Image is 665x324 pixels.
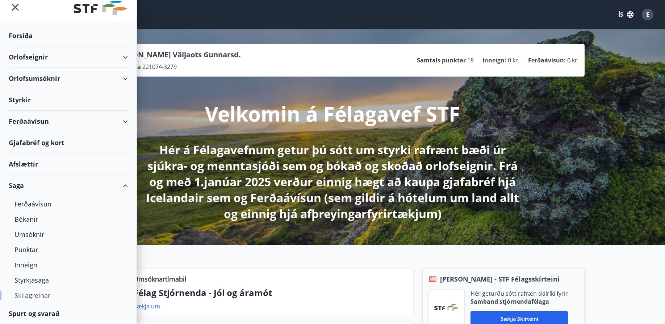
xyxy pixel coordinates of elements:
[508,56,519,64] span: 0 kr.
[134,287,407,299] p: Félag Stjórnenda - Jól og áramót
[141,142,524,222] p: Hér á Félagavefnum getur þú sótt um styrki rafrænt bæði úr sjúkra- og menntasjóði sem og bókað og...
[9,303,128,324] div: Spurt og svarað
[9,25,128,46] div: Forsíða
[9,153,128,175] div: Afslættir
[14,257,122,272] div: Inneign
[9,89,128,111] div: Styrkir
[9,132,128,153] div: Gjafabréf og kort
[9,175,128,196] div: Saga
[470,298,568,305] p: Samband stjórnendafélaga
[14,272,122,288] div: Styrkjasaga
[14,227,122,242] div: Umsóknir
[9,68,128,89] div: Orlofsumsóknir
[434,304,459,311] img: vjCaq2fThgY3EUYqSgpjEiBg6WP39ov69hlhuPVN.png
[482,56,506,64] p: Inneign :
[142,63,177,71] span: 221074-3279
[14,288,122,303] div: Skilagreinar
[528,56,566,64] p: Ferðaávísun :
[417,56,466,64] p: Samtals punktar
[74,1,128,15] img: union_logo
[14,196,122,212] div: Ferðaávísun
[9,111,128,132] div: Ferðaávísun
[112,50,241,60] p: [PERSON_NAME] Väljaots Gunnarsd.
[470,290,568,298] p: Hér geturðu sótt rafræn skilríki fyrir
[646,11,649,19] span: E
[14,242,122,257] div: Punktar
[9,46,128,68] div: Orlofseignir
[567,56,579,64] span: 0 kr.
[134,274,187,284] p: Umsóknartímabil
[614,8,637,21] button: ÍS
[205,100,460,127] p: Velkomin á Félagavef STF
[467,56,474,64] span: 18
[639,6,656,23] button: E
[440,274,560,284] span: [PERSON_NAME] - STF Félagsskírteini
[14,212,122,227] div: Bókanir
[9,1,22,14] button: menu
[134,302,160,310] a: Sækja um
